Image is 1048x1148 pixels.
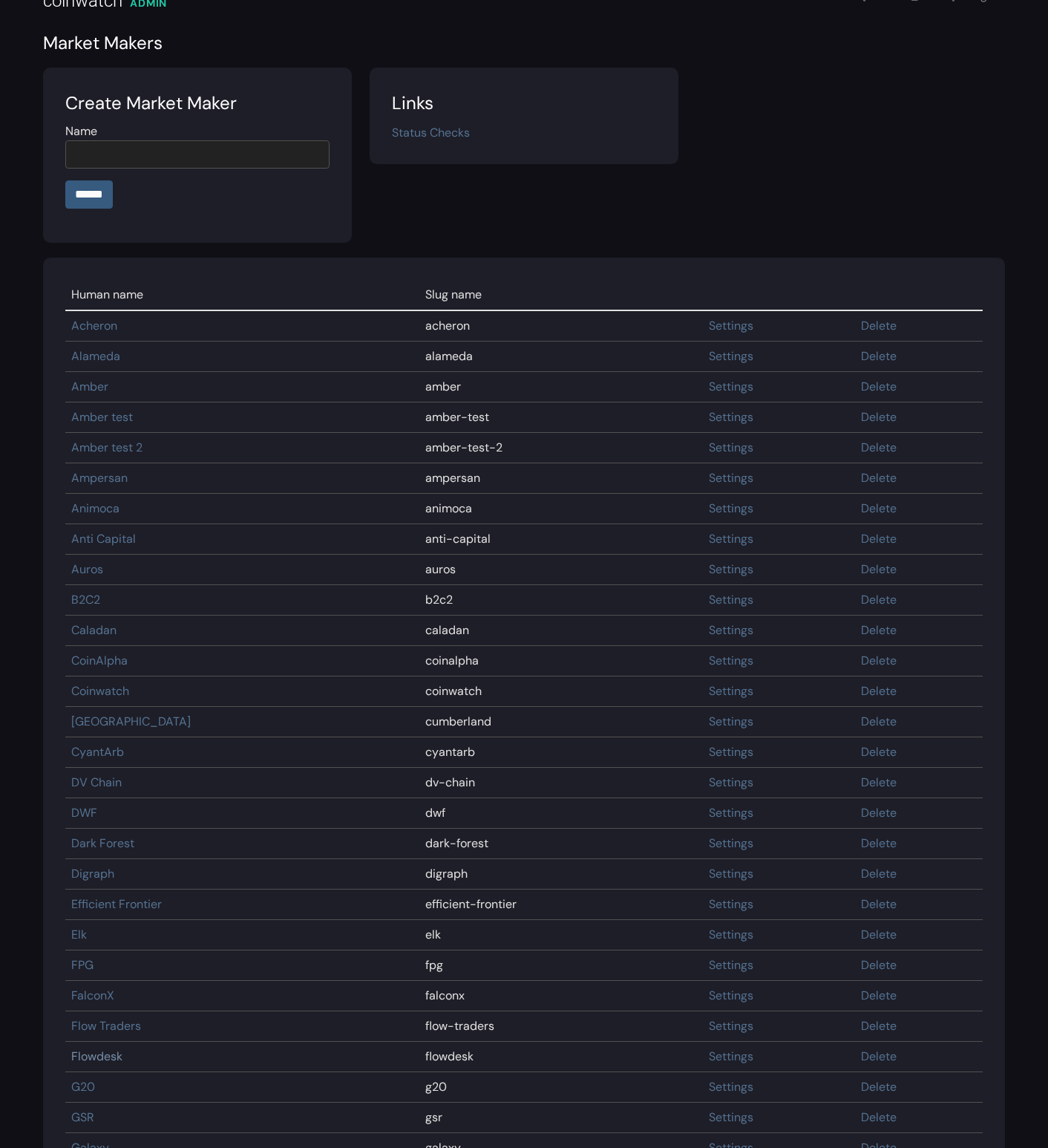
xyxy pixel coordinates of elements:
[419,920,703,950] td: elk
[709,440,753,455] a: Settings
[419,310,703,342] td: acheron
[71,1048,122,1064] a: Flowdesk
[419,950,703,981] td: fpg
[861,988,897,1003] a: Delete
[861,896,897,912] a: Delete
[71,714,191,729] a: [GEOGRAPHIC_DATA]
[43,30,1005,56] div: Market Makers
[709,866,753,881] a: Settings
[861,592,897,607] a: Delete
[71,348,120,364] a: Alameda
[419,342,703,372] td: alameda
[861,1109,897,1125] a: Delete
[861,744,897,760] a: Delete
[861,1079,897,1095] a: Delete
[71,409,133,425] a: Amber test
[65,90,330,117] div: Create Market Maker
[709,896,753,912] a: Settings
[709,714,753,729] a: Settings
[419,402,703,433] td: amber-test
[419,676,703,707] td: coinwatch
[709,348,753,364] a: Settings
[861,774,897,790] a: Delete
[71,805,97,821] a: DWF
[861,1048,897,1064] a: Delete
[71,622,117,638] a: Caladan
[71,1079,95,1095] a: G20
[861,318,897,333] a: Delete
[709,1109,753,1125] a: Settings
[709,622,753,638] a: Settings
[419,372,703,402] td: amber
[861,1018,897,1034] a: Delete
[709,318,753,333] a: Settings
[709,531,753,547] a: Settings
[861,561,897,577] a: Delete
[65,123,97,140] label: Name
[71,379,108,394] a: Amber
[392,125,470,140] a: Status Checks
[861,379,897,394] a: Delete
[71,1018,141,1034] a: Flow Traders
[861,835,897,851] a: Delete
[861,957,897,973] a: Delete
[709,1018,753,1034] a: Settings
[71,866,114,881] a: Digraph
[861,409,897,425] a: Delete
[65,280,419,310] td: Human name
[861,622,897,638] a: Delete
[71,744,124,760] a: CyantArb
[419,463,703,494] td: ampersan
[71,653,128,668] a: CoinAlpha
[71,440,143,455] a: Amber test 2
[71,561,103,577] a: Auros
[709,409,753,425] a: Settings
[419,1011,703,1042] td: flow-traders
[709,774,753,790] a: Settings
[71,988,114,1003] a: FalconX
[861,470,897,486] a: Delete
[709,379,753,394] a: Settings
[861,653,897,668] a: Delete
[71,774,122,790] a: DV Chain
[861,500,897,516] a: Delete
[861,348,897,364] a: Delete
[709,835,753,851] a: Settings
[419,616,703,646] td: caladan
[419,1103,703,1133] td: gsr
[861,531,897,547] a: Delete
[709,592,753,607] a: Settings
[419,859,703,890] td: digraph
[861,805,897,821] a: Delete
[861,866,897,881] a: Delete
[71,1109,94,1125] a: GSR
[709,957,753,973] a: Settings
[861,683,897,699] a: Delete
[709,561,753,577] a: Settings
[419,1042,703,1072] td: flowdesk
[71,318,117,333] a: Acheron
[419,585,703,616] td: b2c2
[419,524,703,555] td: anti-capital
[71,896,162,912] a: Efficient Frontier
[71,835,134,851] a: Dark Forest
[419,798,703,829] td: dwf
[419,737,703,768] td: cyantarb
[419,1072,703,1103] td: g20
[709,1079,753,1095] a: Settings
[71,592,100,607] a: B2C2
[71,500,119,516] a: Animoca
[419,555,703,585] td: auros
[419,981,703,1011] td: falconx
[71,927,87,942] a: Elk
[419,890,703,920] td: efficient-frontier
[71,683,129,699] a: Coinwatch
[71,531,136,547] a: Anti Capital
[709,683,753,699] a: Settings
[419,707,703,737] td: cumberland
[392,90,656,117] div: Links
[419,646,703,676] td: coinalpha
[709,653,753,668] a: Settings
[419,494,703,524] td: animoca
[861,440,897,455] a: Delete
